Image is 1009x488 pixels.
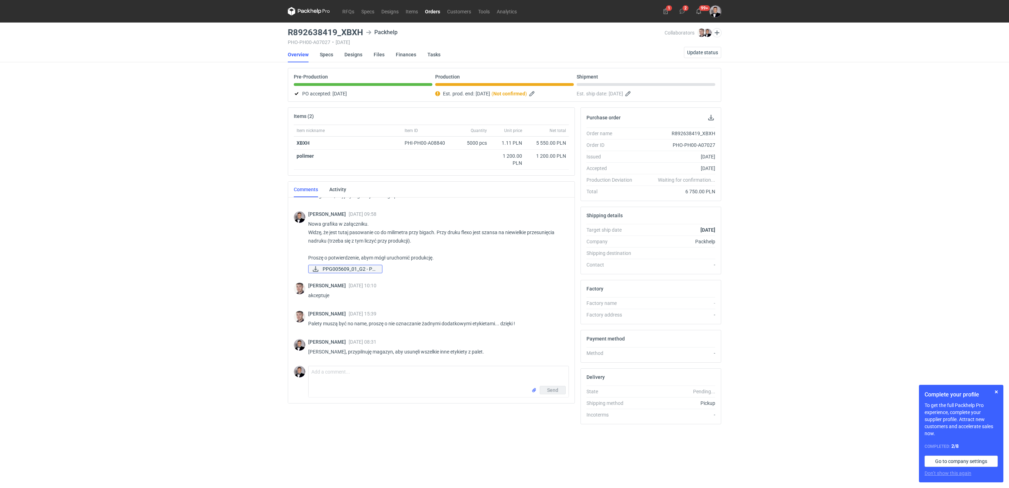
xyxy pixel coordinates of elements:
[294,366,305,377] img: Filip Sobolewski
[308,265,379,273] div: PPG005609_01_G2 - Packhelp_AZNR-1 HMQZ XBXH_do akceptu.pdf
[288,7,330,15] svg: Packhelp Pro
[586,261,638,268] div: Contact
[405,128,418,133] span: Item ID
[992,388,1001,396] button: Skip for now
[294,74,328,80] p: Pre-Production
[609,89,623,98] span: [DATE]
[586,336,625,342] h2: Payment method
[693,389,715,394] em: Pending...
[586,142,638,149] div: Order ID
[435,89,574,98] div: Est. prod. end:
[586,115,621,120] h2: Purchase order
[586,374,605,380] h2: Delivery
[703,29,712,37] img: Filip Sobolewski
[349,339,376,345] span: [DATE] 08:31
[586,350,638,357] div: Method
[358,7,378,15] a: Specs
[925,470,971,477] button: Don’t show this again
[547,388,558,393] span: Send
[586,311,638,318] div: Factory address
[294,211,305,223] img: Filip Sobolewski
[297,153,314,159] strong: polimer
[421,7,444,15] a: Orders
[586,400,638,407] div: Shipping method
[493,7,520,15] a: Analytics
[323,265,376,273] span: PPG005609_01_G2 - Pa...
[586,188,638,195] div: Total
[308,311,349,317] span: [PERSON_NAME]
[925,390,998,399] h1: Complete your profile
[402,7,421,15] a: Items
[455,137,490,150] div: 5000 pcs
[710,6,721,17] button: Filip Sobolewski
[366,28,398,37] div: Packhelp
[344,47,362,62] a: Designs
[493,152,522,167] div: 1 200.00 PLN
[374,47,385,62] a: Files
[435,74,460,80] p: Production
[638,188,715,195] div: 6 750.00 PLN
[697,29,706,37] img: Maciej Sikora
[308,339,349,345] span: [PERSON_NAME]
[638,153,715,160] div: [DATE]
[332,89,347,98] span: [DATE]
[638,165,715,172] div: [DATE]
[444,7,475,15] a: Customers
[396,47,416,62] a: Finances
[294,283,305,294] img: Maciej Sikora
[493,91,525,96] strong: Not confirmed
[471,128,487,133] span: Quantity
[638,350,715,357] div: -
[586,130,638,137] div: Order name
[550,128,566,133] span: Net total
[308,211,349,217] span: [PERSON_NAME]
[294,311,305,323] img: Maciej Sikora
[308,348,563,356] p: [PERSON_NAME], przypilnuję magazyn, aby usunęli wszelkie inne etykiety z palet.
[405,139,452,146] div: PHI-PH00-A08840
[297,140,310,146] strong: XBXH
[638,400,715,407] div: Pickup
[297,128,325,133] span: Item nickname
[586,286,603,292] h2: Factory
[320,47,333,62] a: Specs
[586,388,638,395] div: State
[577,89,715,98] div: Est. ship date:
[586,411,638,418] div: Incoterms
[288,39,665,45] div: PHO-PH00-A07027 [DATE]
[308,265,382,273] a: PPG005609_01_G2 - Pa...
[493,139,522,146] div: 1.11 PLN
[308,283,349,288] span: [PERSON_NAME]
[332,39,334,45] span: •
[693,6,704,17] button: 99+
[288,28,363,37] h3: R892638419_XBXH
[586,250,638,257] div: Shipping destination
[329,182,346,197] a: Activity
[638,411,715,418] div: -
[349,311,376,317] span: [DATE] 15:39
[577,74,598,80] p: Shipment
[504,128,522,133] span: Unit price
[638,130,715,137] div: R892638419_XBXH
[925,443,998,450] div: Completed:
[586,176,638,183] div: Production Deviation
[476,89,490,98] span: [DATE]
[308,319,563,328] p: Palety muszą być no name, proszę o nie oznaczanie żadnymi dodatkowymi etykietami... dzięki !
[528,152,566,159] div: 1 200.00 PLN
[339,7,358,15] a: RFQs
[349,283,376,288] span: [DATE] 10:10
[475,7,493,15] a: Tools
[308,220,563,262] p: Nowa grafika w załączniku. Widzę, że jest tutaj pasowanie co do milimetra przy bigach. Przy druku...
[712,28,722,37] button: Edit collaborators
[638,261,715,268] div: -
[540,386,566,394] button: Send
[294,89,432,98] div: PO accepted:
[638,300,715,307] div: -
[378,7,402,15] a: Designs
[684,47,721,58] button: Update status
[677,6,688,17] button: 2
[294,113,314,119] h2: Items (2)
[288,47,309,62] a: Overview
